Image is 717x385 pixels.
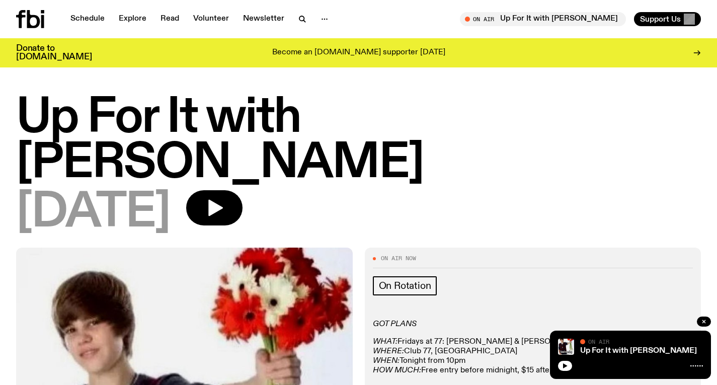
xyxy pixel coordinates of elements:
[187,12,235,26] a: Volunteer
[460,12,626,26] button: On AirUp For It with [PERSON_NAME]
[373,337,693,376] p: Fridays at 77: [PERSON_NAME] & [PERSON_NAME] Club 77, [GEOGRAPHIC_DATA] Tonight from 10pm Free en...
[640,15,681,24] span: Support Us
[64,12,111,26] a: Schedule
[16,96,701,186] h1: Up For It with [PERSON_NAME]
[580,347,697,355] a: Up For It with [PERSON_NAME]
[113,12,152,26] a: Explore
[588,338,609,345] span: On Air
[373,338,397,346] em: WHAT:
[272,48,445,57] p: Become an [DOMAIN_NAME] supporter [DATE]
[379,280,431,291] span: On Rotation
[381,256,416,261] span: On Air Now
[373,366,421,374] em: HOW MUCH:
[373,320,417,328] em: GOT PLANS
[237,12,290,26] a: Newsletter
[373,276,437,295] a: On Rotation
[154,12,185,26] a: Read
[634,12,701,26] button: Support Us
[16,44,92,61] h3: Donate to [DOMAIN_NAME]
[373,347,404,355] em: WHERE:
[16,190,170,236] span: [DATE]
[373,357,400,365] em: WHEN:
